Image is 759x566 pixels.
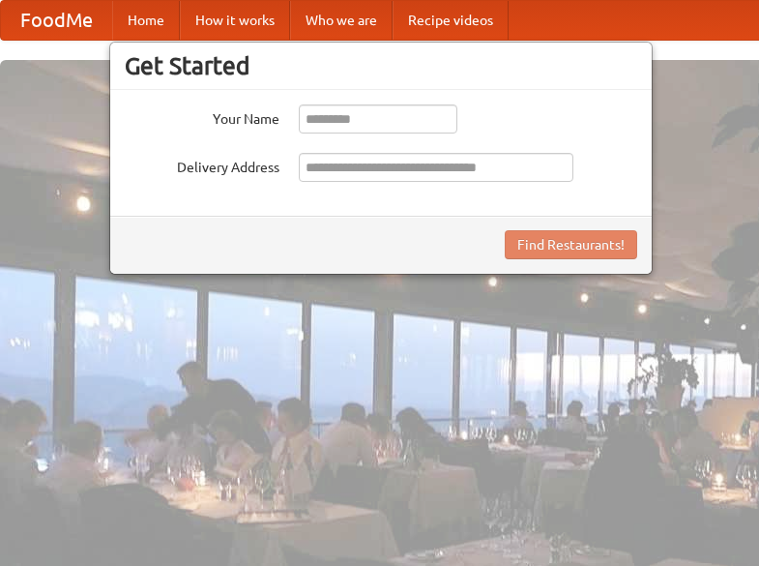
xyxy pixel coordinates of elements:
[290,1,393,40] a: Who we are
[112,1,180,40] a: Home
[125,104,279,129] label: Your Name
[125,51,637,80] h3: Get Started
[180,1,290,40] a: How it works
[125,153,279,177] label: Delivery Address
[505,230,637,259] button: Find Restaurants!
[1,1,112,40] a: FoodMe
[393,1,509,40] a: Recipe videos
